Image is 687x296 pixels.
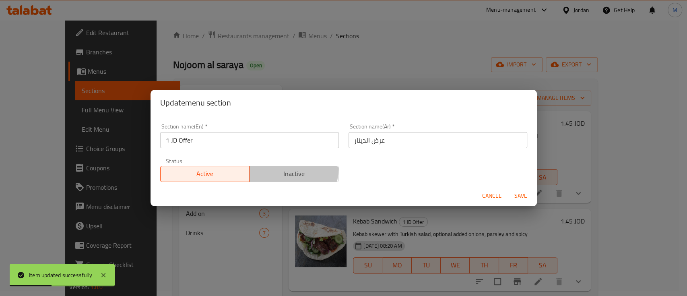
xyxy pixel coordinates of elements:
span: Cancel [482,191,501,201]
button: Inactive [249,166,339,182]
button: Active [160,166,250,182]
span: Active [164,168,247,180]
div: Item updated successfully [29,271,92,279]
input: Please enter section name(en) [160,132,339,148]
button: Save [508,188,534,203]
span: Save [511,191,530,201]
span: Inactive [253,168,336,180]
input: Please enter section name(ar) [349,132,527,148]
h2: Update menu section [160,96,527,109]
button: Cancel [479,188,505,203]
